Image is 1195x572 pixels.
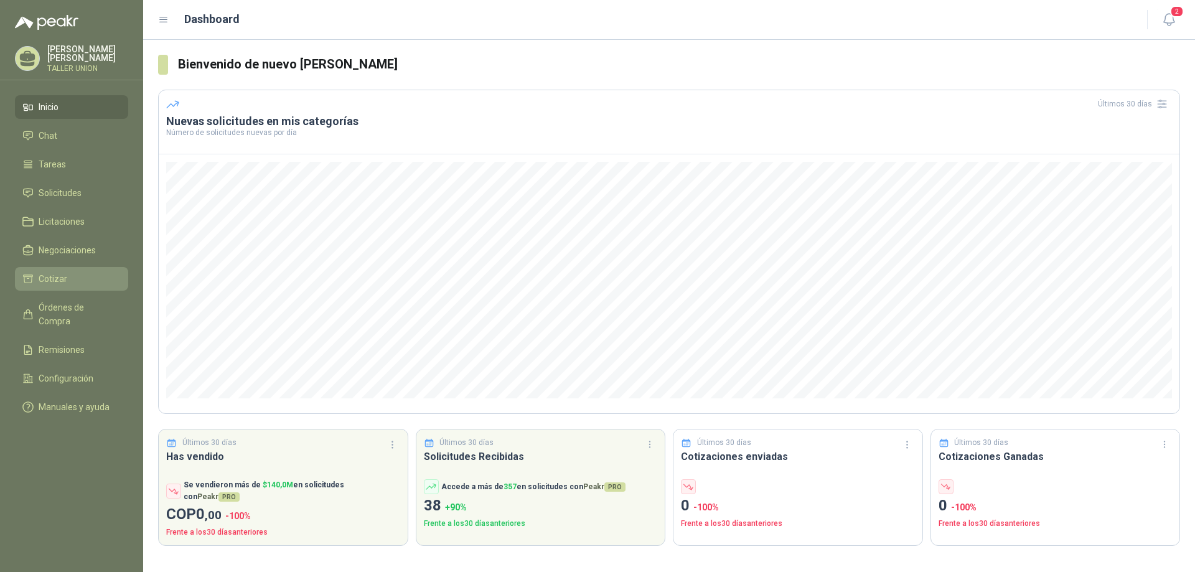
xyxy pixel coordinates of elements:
p: Frente a los 30 días anteriores [166,527,400,538]
button: 2 [1158,9,1180,31]
span: Chat [39,129,57,143]
span: 2 [1170,6,1184,17]
p: Últimos 30 días [697,437,751,449]
a: Manuales y ayuda [15,395,128,419]
a: Órdenes de Compra [15,296,128,333]
span: -100 % [225,511,251,521]
p: Número de solicitudes nuevas por día [166,129,1172,136]
span: ,00 [205,508,222,522]
p: 0 [939,494,1173,518]
span: Licitaciones [39,215,85,228]
span: $ 140,0M [263,481,293,489]
span: Configuración [39,372,93,385]
a: Chat [15,124,128,148]
span: Cotizar [39,272,67,286]
span: Inicio [39,100,59,114]
span: PRO [218,492,240,502]
span: Remisiones [39,343,85,357]
p: Frente a los 30 días anteriores [424,518,658,530]
a: Configuración [15,367,128,390]
p: Últimos 30 días [439,437,494,449]
h1: Dashboard [184,11,240,28]
p: Frente a los 30 días anteriores [681,518,915,530]
h3: Bienvenido de nuevo [PERSON_NAME] [178,55,1180,74]
a: Licitaciones [15,210,128,233]
span: Tareas [39,157,66,171]
a: Remisiones [15,338,128,362]
a: Tareas [15,152,128,176]
h3: Has vendido [166,449,400,464]
a: Inicio [15,95,128,119]
p: Se vendieron más de en solicitudes con [184,479,400,503]
p: Últimos 30 días [954,437,1008,449]
span: -100 % [951,502,977,512]
span: -100 % [693,502,719,512]
span: Peakr [197,492,240,501]
p: COP [166,503,400,527]
h3: Cotizaciones Ganadas [939,449,1173,464]
p: [PERSON_NAME] [PERSON_NAME] [47,45,128,62]
span: 0 [196,505,222,523]
span: Solicitudes [39,186,82,200]
h3: Cotizaciones enviadas [681,449,915,464]
a: Solicitudes [15,181,128,205]
p: Últimos 30 días [182,437,237,449]
span: Negociaciones [39,243,96,257]
span: Manuales y ayuda [39,400,110,414]
span: Órdenes de Compra [39,301,116,328]
img: Logo peakr [15,15,78,30]
p: Frente a los 30 días anteriores [939,518,1173,530]
h3: Nuevas solicitudes en mis categorías [166,114,1172,129]
span: 357 [504,482,517,491]
p: TALLER UNION [47,65,128,72]
p: Accede a más de en solicitudes con [441,481,626,493]
a: Negociaciones [15,238,128,262]
span: PRO [604,482,626,492]
span: Peakr [583,482,626,491]
p: 0 [681,494,915,518]
span: + 90 % [445,502,467,512]
p: 38 [424,494,658,518]
h3: Solicitudes Recibidas [424,449,658,464]
a: Cotizar [15,267,128,291]
div: Últimos 30 días [1098,94,1172,114]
